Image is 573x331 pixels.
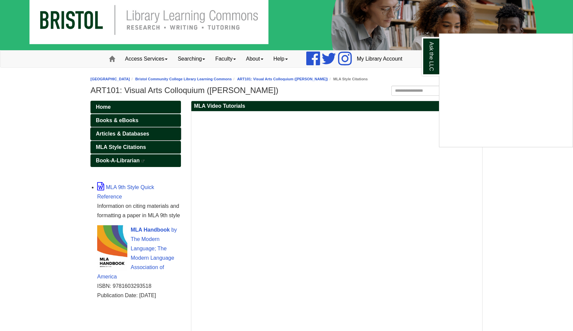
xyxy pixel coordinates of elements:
div: Ask the LLC [439,33,573,147]
iframe: YouTube video player [195,115,382,220]
div: Information on citing materials and formatting a paper in MLA 9th style [97,201,180,220]
a: Help [268,51,293,67]
a: Searching [173,51,210,67]
h2: MLA Video Tutorials [191,101,482,111]
h1: ART101: Visual Arts Colloquium ([PERSON_NAME]) [90,86,483,95]
span: MLA Handbook [131,227,170,233]
a: Book-A-Librarian [90,154,181,167]
a: Faculty [210,51,241,67]
a: MLA Handbook by The Modern Language; The Modern Language Association of America [97,227,177,279]
a: Bristol Community College Library Learning Commons [135,77,232,81]
a: [GEOGRAPHIC_DATA] [90,77,130,81]
span: MLA Style Citations [96,144,146,150]
span: Book-A-Librarian [96,158,140,163]
span: The Modern Language; The Modern Language Association of America [97,236,174,279]
span: Books & eBooks [96,117,138,123]
span: Home [96,104,111,110]
a: MLA Style Citations [90,141,181,154]
a: Books & eBooks [90,114,181,127]
a: ART101: Visual Arts Colloquium ([PERSON_NAME]) [237,77,328,81]
a: My Library Account [352,51,407,67]
div: ISBN: 9781603293518 [97,281,180,291]
a: Home [90,101,181,113]
iframe: Chat Widget [439,34,573,147]
div: Guide Pages [90,101,181,314]
li: MLA Style Citations [328,76,368,82]
a: MLA 9th Style Quick Reference [97,184,154,199]
span: by [171,227,177,233]
a: About [241,51,268,67]
a: Ask the LLC [422,37,439,76]
nav: breadcrumb [90,76,483,82]
i: This link opens in a new window [141,160,145,163]
iframe: YouTube video player [195,223,382,329]
a: Access Services [120,51,173,67]
div: Publication Date: [DATE] [97,291,180,300]
a: Articles & Databases [90,128,181,140]
span: Articles & Databases [96,131,149,137]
